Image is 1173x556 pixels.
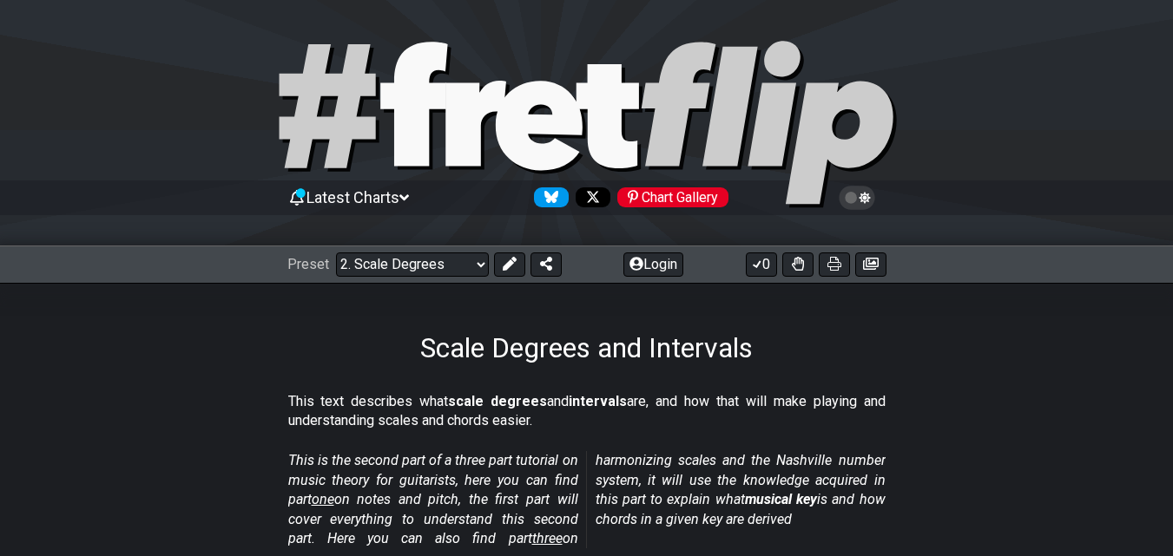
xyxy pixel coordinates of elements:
button: Create image [855,252,886,277]
strong: scale degrees [448,393,547,409]
a: #fretflip at Pinterest [610,187,728,207]
button: Login [623,252,683,277]
button: Print [819,252,850,277]
button: 0 [746,252,777,277]
button: Edit Preset [494,252,525,277]
strong: intervals [569,393,627,409]
span: Latest Charts [306,188,399,206]
span: Toggle light / dark theme [847,190,867,206]
button: Toggle Dexterity for all fretkits [782,252,814,277]
a: Follow #fretflip at Bluesky [527,187,569,207]
a: Follow #fretflip at X [569,187,610,207]
span: three [532,530,563,546]
h1: Scale Degrees and Intervals [420,331,753,364]
p: This text describes what and are, and how that will make playing and understanding scales and cho... [288,392,886,431]
span: Preset [287,256,329,272]
button: Share Preset [530,252,562,277]
span: one [312,491,334,507]
div: Chart Gallery [617,187,728,207]
select: Preset [336,252,489,277]
em: This is the second part of a three part tutorial on music theory for guitarists, here you can fin... [288,452,886,546]
strong: musical key [745,491,817,507]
